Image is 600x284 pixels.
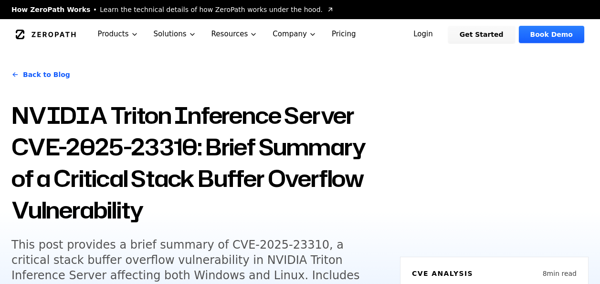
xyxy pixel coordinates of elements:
[324,19,364,49] a: Pricing
[11,5,90,14] span: How ZeroPath Works
[90,19,146,49] button: Products
[100,5,323,14] span: Learn the technical details of how ZeroPath works under the hood.
[543,269,577,278] p: 8 min read
[412,269,473,278] h6: CVE Analysis
[11,5,334,14] a: How ZeroPath WorksLearn the technical details of how ZeroPath works under the hood.
[11,99,389,226] h1: NVIDIA Triton Inference Server CVE-2025-23310: Brief Summary of a Critical Stack Buffer Overflow ...
[204,19,265,49] button: Resources
[519,26,584,43] a: Book Demo
[448,26,515,43] a: Get Started
[11,61,70,88] a: Back to Blog
[146,19,204,49] button: Solutions
[402,26,444,43] a: Login
[265,19,324,49] button: Company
